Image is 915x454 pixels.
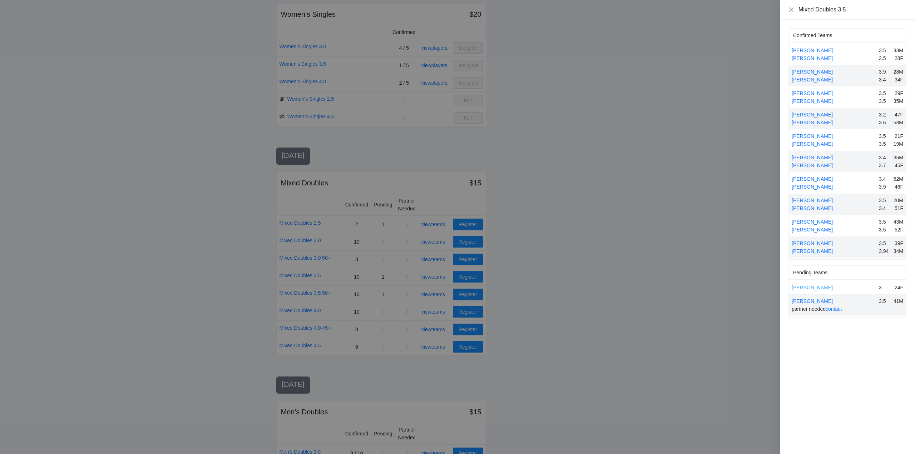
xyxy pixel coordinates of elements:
[792,306,842,312] span: partner needed
[792,55,833,61] a: [PERSON_NAME]
[792,248,833,254] a: [PERSON_NAME]
[879,119,890,126] div: 3.6
[792,141,833,147] a: [PERSON_NAME]
[879,297,890,305] div: 3.5
[892,175,903,183] div: 52M
[892,76,903,84] div: 34F
[892,161,903,169] div: 45F
[879,76,890,84] div: 3.4
[793,266,902,279] div: Pending Teams
[879,175,890,183] div: 3.4
[792,219,833,225] a: [PERSON_NAME]
[892,183,903,191] div: 46F
[792,198,833,203] a: [PERSON_NAME]
[792,90,833,96] a: [PERSON_NAME]
[792,69,833,75] a: [PERSON_NAME]
[879,132,890,140] div: 3.5
[892,140,903,148] div: 19M
[798,6,906,14] div: Mixed Doubles 3.5
[892,46,903,54] div: 33M
[792,240,833,246] a: [PERSON_NAME]
[792,298,833,304] a: [PERSON_NAME]
[879,183,890,191] div: 3.9
[879,54,890,62] div: 3.5
[792,77,833,83] a: [PERSON_NAME]
[792,227,833,233] a: [PERSON_NAME]
[879,68,890,76] div: 3.9
[879,196,890,204] div: 3.5
[788,7,794,13] span: close
[792,155,833,160] a: [PERSON_NAME]
[892,226,903,234] div: 52F
[788,7,794,13] button: Close
[892,119,903,126] div: 53M
[793,29,902,42] div: Confirmed Teams
[892,68,903,76] div: 28M
[879,140,890,148] div: 3.5
[892,297,903,305] div: 41M
[892,154,903,161] div: 35M
[892,97,903,105] div: 35M
[792,285,833,290] a: [PERSON_NAME]
[879,239,890,247] div: 3.5
[879,89,890,97] div: 3.5
[892,284,903,291] div: 24F
[879,46,890,54] div: 3.5
[792,205,833,211] a: [PERSON_NAME]
[892,111,903,119] div: 47F
[879,247,890,255] div: 3.94
[892,89,903,97] div: 29F
[792,112,833,118] a: [PERSON_NAME]
[879,161,890,169] div: 3.7
[792,98,833,104] a: [PERSON_NAME]
[792,48,833,53] a: [PERSON_NAME]
[792,120,833,125] a: [PERSON_NAME]
[792,184,833,190] a: [PERSON_NAME]
[879,154,890,161] div: 3.4
[892,196,903,204] div: 20M
[879,284,890,291] div: 3
[892,247,903,255] div: 34M
[879,97,890,105] div: 3.5
[826,306,842,312] a: contact
[792,133,833,139] a: [PERSON_NAME]
[892,204,903,212] div: 51F
[892,132,903,140] div: 21F
[879,204,890,212] div: 3.4
[892,54,903,62] div: 28F
[892,218,903,226] div: 43M
[879,111,890,119] div: 3.2
[792,176,833,182] a: [PERSON_NAME]
[879,226,890,234] div: 3.5
[879,218,890,226] div: 3.5
[792,163,833,168] a: [PERSON_NAME]
[892,239,903,247] div: 39F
